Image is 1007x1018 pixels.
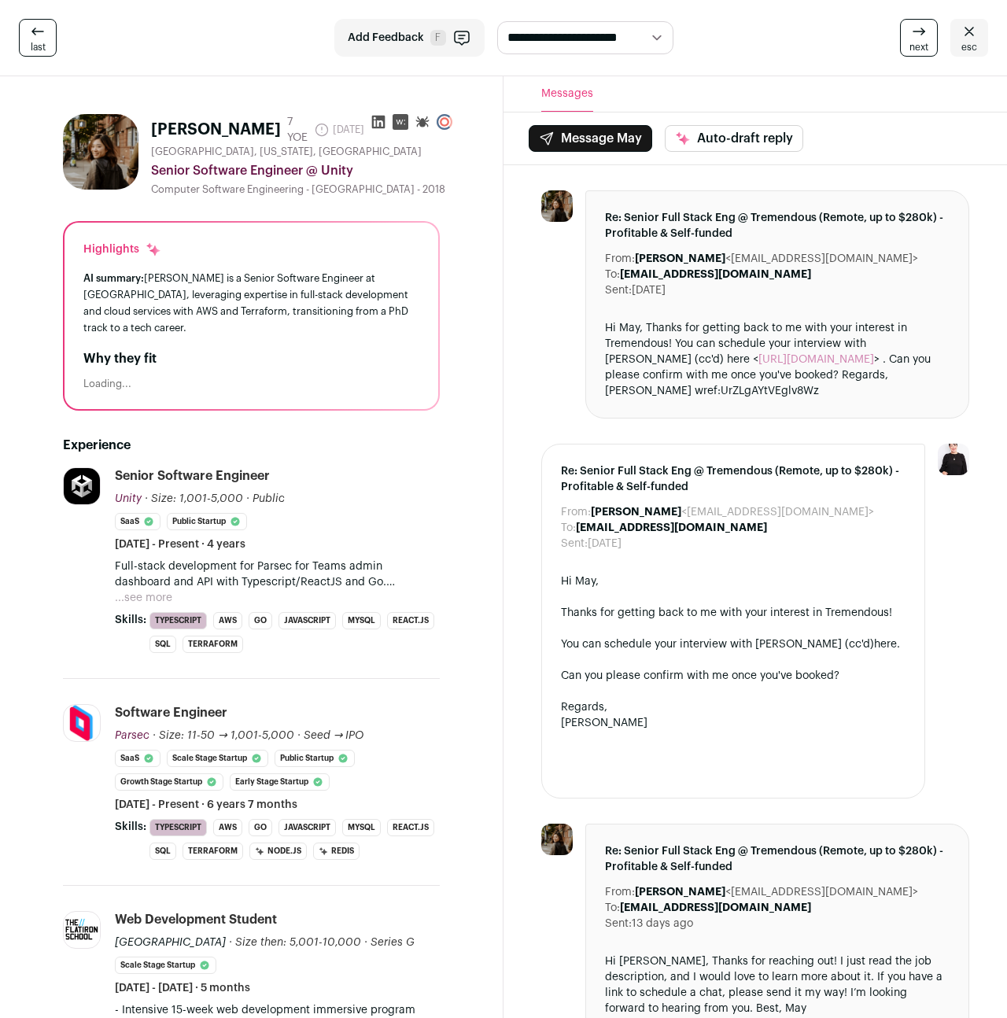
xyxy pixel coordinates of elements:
li: Terraform [183,636,243,653]
li: React.js [387,819,434,836]
dt: From: [605,251,635,267]
span: last [31,41,46,53]
li: TypeScript [149,819,207,836]
span: · Size: 1,001-5,000 [145,493,243,504]
li: Node.js [249,843,307,860]
b: [PERSON_NAME] [635,887,725,898]
div: Senior Software Engineer [115,467,270,485]
li: React.js [387,612,434,629]
div: Software Engineer [115,704,227,721]
span: AI summary: [83,273,144,283]
li: JavaScript [278,819,336,836]
a: [URL][DOMAIN_NAME] [758,354,874,365]
li: SaaS [115,513,160,530]
a: esc [950,19,988,57]
span: F [430,30,446,46]
img: 7bdb6ac09868e060456297f94f7cac2bbd35e0f1ed4bdd45bde38ff6d0eeebbb.jpg [541,190,573,222]
li: SQL [149,843,176,860]
li: SQL [149,636,176,653]
span: Skills: [115,819,146,835]
div: Hi May, [561,574,906,589]
span: Add Feedback [348,30,424,46]
div: Thanks for getting back to me with your interest in Tremendous! [561,605,906,621]
div: 7 YOE [287,114,308,146]
a: here [874,639,897,650]
img: 9240684-medium_jpg [938,444,969,475]
div: Loading... [83,378,419,390]
div: Hi May, Thanks for getting back to me with your interest in Tremendous! You can schedule your int... [605,320,950,399]
span: esc [961,41,977,53]
span: Skills: [115,612,146,628]
div: [PERSON_NAME] is a Senior Software Engineer at [GEOGRAPHIC_DATA], leveraging expertise in full-st... [83,270,419,337]
b: [EMAIL_ADDRESS][DOMAIN_NAME] [620,902,811,913]
span: [DATE] - [DATE] · 5 months [115,980,250,996]
dt: Sent: [605,916,632,931]
li: SaaS [115,750,160,767]
span: Re: Senior Full Stack Eng @ Tremendous (Remote, up to $280k) - Profitable & Self-funded [561,463,906,495]
li: JavaScript [278,612,336,629]
b: [PERSON_NAME] [591,507,681,518]
li: Growth Stage Startup [115,773,223,791]
button: Auto-draft reply [665,125,803,152]
img: dd7ee0f460aa264e37b0f584a79e319698666a5669d0b30ef4bd1d1be86fdf0b.png [64,705,100,741]
span: · Size then: 5,001-10,000 [229,937,361,948]
span: [DATE] - Present · 6 years 7 months [115,797,297,813]
li: TypeScript [149,612,207,629]
img: 134eed4f3aaaab16c1edabe9cd3f32ab5507e988c109fffd8007d7890534e21a.jpg [64,468,100,504]
b: [EMAIL_ADDRESS][DOMAIN_NAME] [620,269,811,280]
dt: From: [561,504,591,520]
li: Early Stage Startup [230,773,330,791]
dt: Sent: [605,282,632,298]
span: Series G [371,937,415,948]
button: Add Feedback F [334,19,485,57]
div: Hi [PERSON_NAME], Thanks for reaching out! I just read the job description, and I would love to l... [605,953,950,1016]
dd: <[EMAIL_ADDRESS][DOMAIN_NAME]> [635,251,918,267]
li: Go [249,612,272,629]
li: MySQL [342,612,381,629]
li: Scale Stage Startup [167,750,268,767]
dt: Sent: [561,536,588,551]
a: next [900,19,938,57]
span: · Size: 11-50 → 1,001-5,000 [153,730,294,741]
dt: From: [605,884,635,900]
h2: Experience [63,436,440,455]
span: · [364,935,367,950]
div: Highlights [83,242,161,257]
span: next [909,41,928,53]
h1: [PERSON_NAME] [151,119,281,141]
li: Redis [313,843,360,860]
b: [EMAIL_ADDRESS][DOMAIN_NAME] [576,522,767,533]
span: [DATE] - Present · 4 years [115,537,245,552]
dd: [DATE] [588,536,622,551]
dd: <[EMAIL_ADDRESS][DOMAIN_NAME]> [591,504,874,520]
span: Parsec [115,730,149,741]
div: Senior Software Engineer @ Unity [151,161,459,180]
dd: [DATE] [632,282,666,298]
button: Messages [541,76,593,112]
p: Full-stack development for Parsec for Teams admin dashboard and API with Typescript/ReactJS and G... [115,559,440,590]
dd: 13 days ago [632,916,693,931]
span: Re: Senior Full Stack Eng @ Tremendous (Remote, up to $280k) - Profitable & Self-funded [605,843,950,875]
span: Re: Senior Full Stack Eng @ Tremendous (Remote, up to $280k) - Profitable & Self-funded [605,210,950,242]
li: MySQL [342,819,381,836]
a: last [19,19,57,57]
button: Message May [529,125,652,152]
img: 7bdb6ac09868e060456297f94f7cac2bbd35e0f1ed4bdd45bde38ff6d0eeebbb.jpg [541,824,573,855]
dt: To: [605,900,620,916]
b: [PERSON_NAME] [635,253,725,264]
dt: To: [605,267,620,282]
li: Public Startup [167,513,247,530]
div: Computer Software Engineering - [GEOGRAPHIC_DATA] - 2018 [151,183,459,196]
li: AWS [213,612,242,629]
span: [GEOGRAPHIC_DATA], [US_STATE], [GEOGRAPHIC_DATA] [151,146,422,158]
div: Regards, [561,699,906,715]
span: Public [253,493,285,504]
span: [DATE] [314,122,364,138]
img: 7bdb6ac09868e060456297f94f7cac2bbd35e0f1ed4bdd45bde38ff6d0eeebbb.jpg [63,114,138,190]
button: ...see more [115,590,172,606]
span: · [297,728,301,743]
li: Public Startup [275,750,355,767]
span: Unity [115,493,142,504]
dt: To: [561,520,576,536]
li: Go [249,819,272,836]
